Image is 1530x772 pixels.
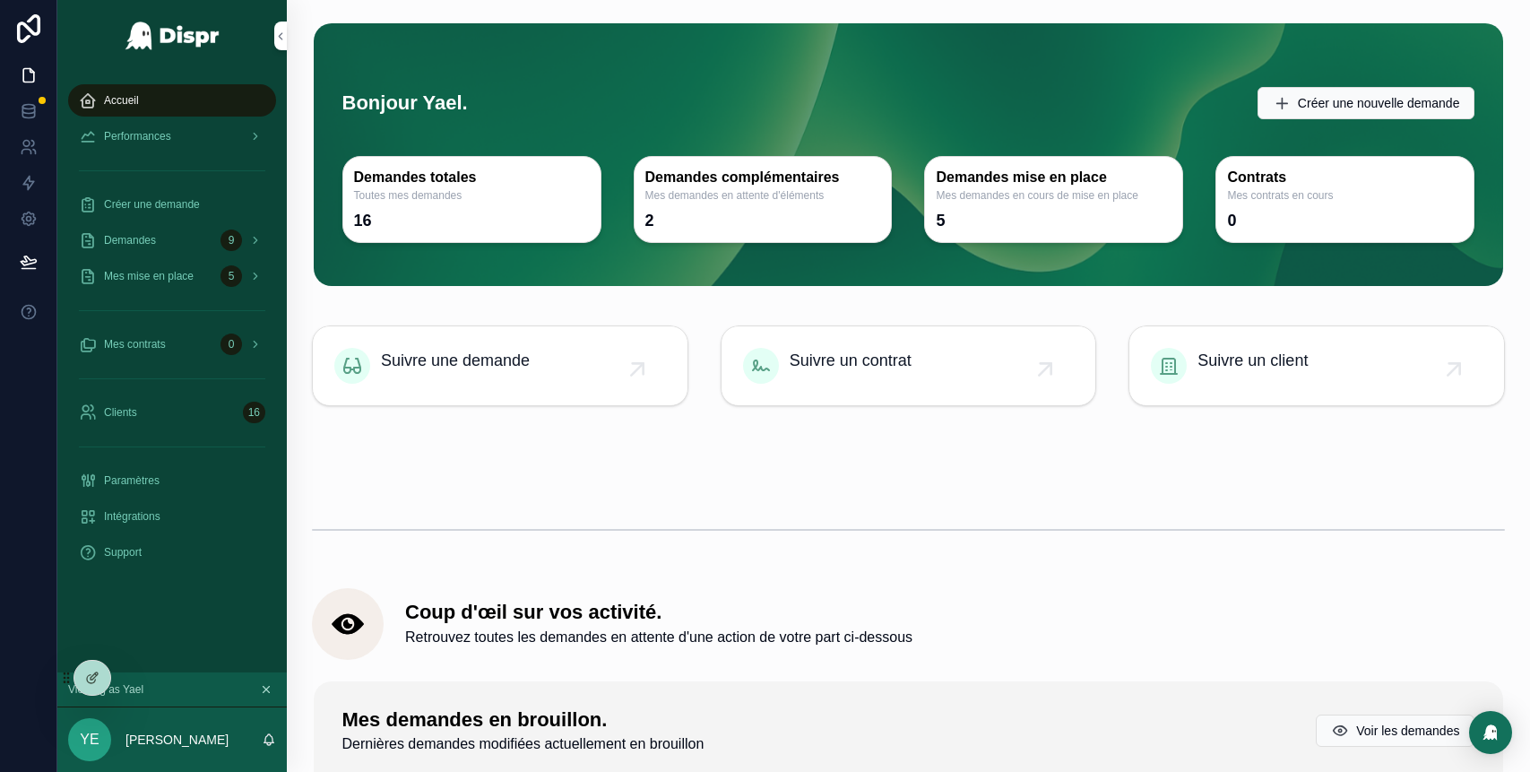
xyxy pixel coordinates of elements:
h3: Demandes complémentaires [645,168,881,188]
span: Voir les demandes [1356,722,1459,740]
div: 0 [1227,210,1236,231]
img: 35805-banner-empty.png [312,456,1505,457]
span: Créer une nouvelle demande [1298,94,1460,112]
div: 2 [645,210,654,231]
span: YE [80,729,99,750]
h3: Demandes mise en place [936,168,1171,188]
span: Mes contrats en cours [1227,188,1463,203]
div: 9 [220,230,242,251]
h3: Contrats [1227,168,1463,188]
span: Intégrations [104,509,160,524]
span: Mes mise en place [104,269,194,283]
span: Suivre un client [1197,348,1308,373]
h1: Mes demandes en brouillon. [342,707,704,734]
div: 16 [354,210,372,231]
span: Clients [104,405,137,420]
span: Demandes [104,233,156,247]
button: Voir les demandes [1316,715,1474,747]
span: Accueil [104,93,139,108]
a: Suivre un client [1129,326,1504,405]
h3: Demandes totales [354,168,590,188]
span: Paramètres [104,473,160,488]
span: Mes demandes en attente d'éléments [645,188,881,203]
a: Intégrations [68,500,276,533]
span: Créer une demande [104,197,200,212]
div: scrollable content [57,72,287,592]
button: Créer une nouvelle demande [1258,87,1475,119]
span: Support [104,545,142,559]
div: Open Intercom Messenger [1469,711,1512,754]
a: Créer une demande [68,188,276,221]
span: Performances [104,129,171,143]
a: Performances [68,120,276,152]
a: Suivre une demande [313,326,687,405]
h1: Bonjour Yael. [342,90,468,117]
a: Accueil [68,84,276,117]
div: 16 [243,402,265,423]
span: Suivre un contrat [790,348,912,373]
h1: Coup d'œil sur vos activité. [405,599,912,627]
a: Demandes9 [68,224,276,256]
span: Mes demandes en cours de mise en place [936,188,1171,203]
span: Dernières demandes modifiées actuellement en brouillon [342,733,704,755]
span: Retrouvez toutes les demandes en attente d'une action de votre part ci-dessous [405,627,912,648]
a: Mes mise en place5 [68,260,276,292]
p: [PERSON_NAME] [125,731,229,749]
span: Mes contrats [104,337,166,351]
a: Mes contrats0 [68,328,276,360]
div: 0 [220,334,242,355]
span: Toutes mes demandes [354,188,590,203]
div: 5 [220,265,242,287]
a: Paramètres [68,464,276,497]
div: 5 [936,210,945,231]
img: App logo [125,22,220,50]
a: Clients16 [68,396,276,429]
a: Suivre un contrat [722,326,1096,405]
a: Support [68,536,276,568]
span: Suivre une demande [381,348,530,373]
